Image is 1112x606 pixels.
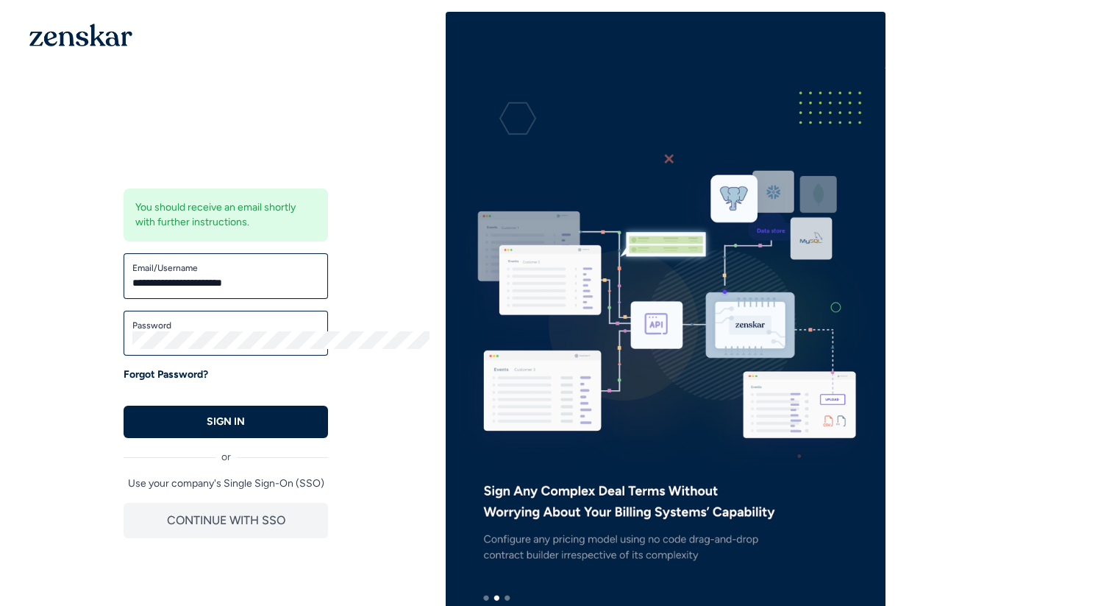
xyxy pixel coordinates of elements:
[124,189,328,242] div: You should receive an email shortly with further instructions.
[29,24,132,46] img: 1OGAJ2xQqyY4LXKgY66KYq0eOWRCkrZdAb3gUhuVAqdWPZE9SRJmCz+oDMSn4zDLXe31Ii730ItAGKgCKgCCgCikA4Av8PJUP...
[124,367,208,382] a: Forgot Password?
[132,320,319,331] label: Password
[124,406,328,438] button: SIGN IN
[132,262,319,274] label: Email/Username
[124,476,328,491] p: Use your company's Single Sign-On (SSO)
[207,415,245,429] p: SIGN IN
[124,503,328,538] button: CONTINUE WITH SSO
[124,438,328,465] div: or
